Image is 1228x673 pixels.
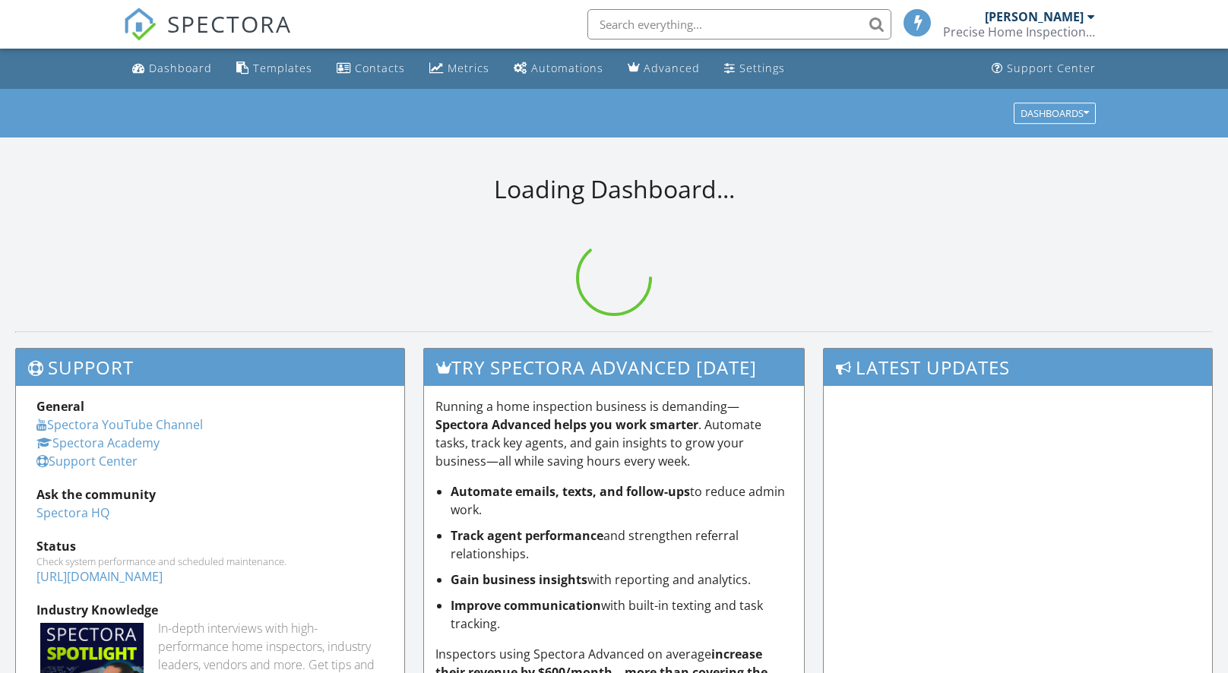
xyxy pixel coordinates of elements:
[36,398,84,415] strong: General
[451,482,792,519] li: to reduce admin work.
[448,61,489,75] div: Metrics
[16,349,404,386] h3: Support
[424,349,803,386] h3: Try spectora advanced [DATE]
[149,61,212,75] div: Dashboard
[451,527,603,544] strong: Track agent performance
[508,55,609,83] a: Automations (Basic)
[451,483,690,500] strong: Automate emails, texts, and follow-ups
[36,504,109,521] a: Spectora HQ
[123,8,157,41] img: The Best Home Inspection Software - Spectora
[167,8,292,39] span: SPECTORA
[451,597,601,614] strong: Improve communication
[531,61,603,75] div: Automations
[451,570,792,589] li: with reporting and analytics.
[1021,108,1089,118] div: Dashboards
[1014,103,1096,124] button: Dashboards
[36,485,384,504] div: Ask the community
[824,349,1212,386] h3: Latest Updates
[718,55,791,83] a: Settings
[739,61,785,75] div: Settings
[451,571,587,588] strong: Gain business insights
[230,55,318,83] a: Templates
[451,596,792,633] li: with built-in texting and task tracking.
[435,397,792,470] p: Running a home inspection business is demanding— . Automate tasks, track key agents, and gain ins...
[451,526,792,563] li: and strengthen referral relationships.
[985,9,1084,24] div: [PERSON_NAME]
[123,21,292,52] a: SPECTORA
[36,434,160,451] a: Spectora Academy
[644,61,700,75] div: Advanced
[622,55,706,83] a: Advanced
[355,61,405,75] div: Contacts
[943,24,1095,39] div: Precise Home Inspections LLC
[986,55,1102,83] a: Support Center
[36,568,163,585] a: [URL][DOMAIN_NAME]
[1007,61,1096,75] div: Support Center
[36,555,384,567] div: Check system performance and scheduled maintenance.
[435,416,698,433] strong: Spectora Advanced helps you work smarter
[36,601,384,619] div: Industry Knowledge
[423,55,495,83] a: Metrics
[36,416,203,433] a: Spectora YouTube Channel
[331,55,411,83] a: Contacts
[36,453,138,469] a: Support Center
[126,55,218,83] a: Dashboard
[587,9,891,39] input: Search everything...
[36,537,384,555] div: Status
[253,61,312,75] div: Templates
